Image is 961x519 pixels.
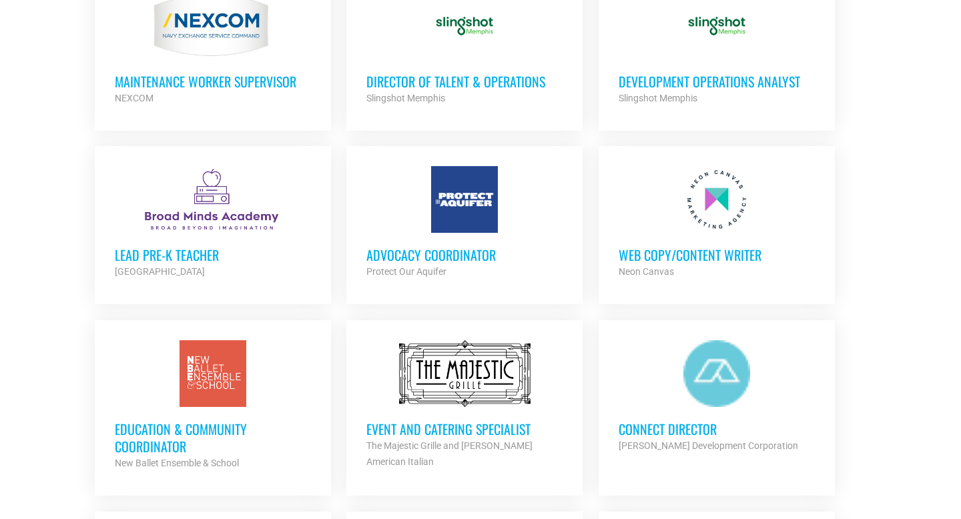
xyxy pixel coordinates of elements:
[619,73,815,90] h3: Development Operations Analyst
[599,146,835,300] a: Web Copy/Content Writer Neon Canvas
[366,93,445,103] strong: Slingshot Memphis
[95,146,331,300] a: Lead Pre-K Teacher [GEOGRAPHIC_DATA]
[115,93,153,103] strong: NEXCOM
[619,246,815,264] h3: Web Copy/Content Writer
[115,246,311,264] h3: Lead Pre-K Teacher
[366,246,563,264] h3: Advocacy Coordinator
[115,420,311,455] h3: Education & Community Coordinator
[619,93,697,103] strong: Slingshot Memphis
[115,73,311,90] h3: MAINTENANCE WORKER SUPERVISOR
[619,440,798,451] strong: [PERSON_NAME] Development Corporation
[346,146,583,300] a: Advocacy Coordinator Protect Our Aquifer
[599,320,835,474] a: Connect Director [PERSON_NAME] Development Corporation
[115,458,239,468] strong: New Ballet Ensemble & School
[346,320,583,490] a: Event and Catering Specialist The Majestic Grille and [PERSON_NAME] American Italian
[366,73,563,90] h3: Director of Talent & Operations
[366,440,533,467] strong: The Majestic Grille and [PERSON_NAME] American Italian
[95,320,331,491] a: Education & Community Coordinator New Ballet Ensemble & School
[366,266,446,277] strong: Protect Our Aquifer
[619,266,674,277] strong: Neon Canvas
[115,266,205,277] strong: [GEOGRAPHIC_DATA]
[619,420,815,438] h3: Connect Director
[366,420,563,438] h3: Event and Catering Specialist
